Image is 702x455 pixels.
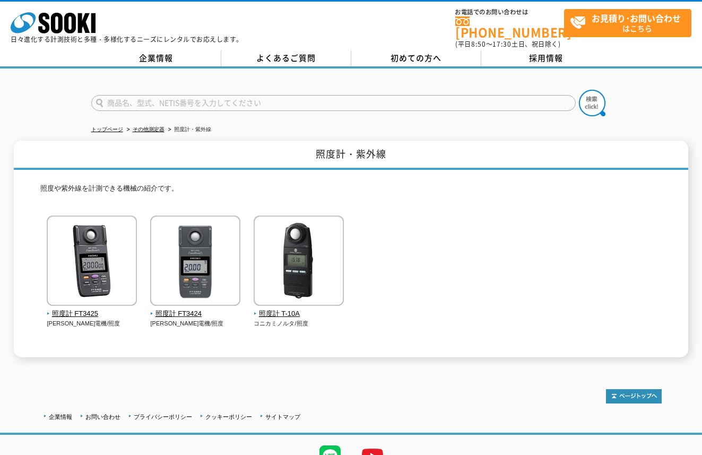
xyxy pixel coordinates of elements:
span: 照度計 T-10A [254,308,344,320]
p: [PERSON_NAME]電機/照度 [150,319,241,328]
span: (平日 ～ 土日、祝日除く) [455,39,560,49]
span: 初めての方へ [391,52,441,64]
a: トップページ [91,126,123,132]
a: その他測定器 [133,126,164,132]
span: 8:50 [471,39,486,49]
li: 照度計・紫外線 [166,124,211,135]
input: 商品名、型式、NETIS番号を入力してください [91,95,576,111]
a: 企業情報 [91,50,221,66]
a: 照度計 FT3425 [47,298,137,320]
a: 企業情報 [49,414,72,420]
p: コニカミノルタ/照度 [254,319,344,328]
span: 照度計 FT3424 [150,308,241,320]
span: はこちら [570,10,691,36]
span: お電話でのお問い合わせは [455,9,564,15]
a: 照度計 FT3424 [150,298,241,320]
p: 日々進化する計測技術と多種・多様化するニーズにレンタルでお応えします。 [11,36,243,42]
img: トップページへ [606,389,662,404]
span: 17:30 [492,39,512,49]
a: 照度計 T-10A [254,298,344,320]
a: プライバシーポリシー [134,414,192,420]
a: サイトマップ [265,414,300,420]
img: 照度計 T-10A [254,216,344,308]
a: クッキーポリシー [205,414,252,420]
a: [PHONE_NUMBER] [455,16,564,38]
strong: お見積り･お問い合わせ [592,12,681,24]
p: [PERSON_NAME]電機/照度 [47,319,137,328]
img: btn_search.png [579,90,605,116]
img: 照度計 FT3425 [47,216,137,308]
img: 照度計 FT3424 [150,216,240,308]
span: 照度計 FT3425 [47,308,137,320]
a: よくあるご質問 [221,50,351,66]
a: 初めての方へ [351,50,481,66]
a: お問い合わせ [85,414,120,420]
h1: 照度計・紫外線 [14,141,688,170]
p: 照度や紫外線を計測できる機械の紹介です。 [40,183,661,200]
a: お見積り･お問い合わせはこちら [564,9,691,37]
a: 採用情報 [481,50,611,66]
